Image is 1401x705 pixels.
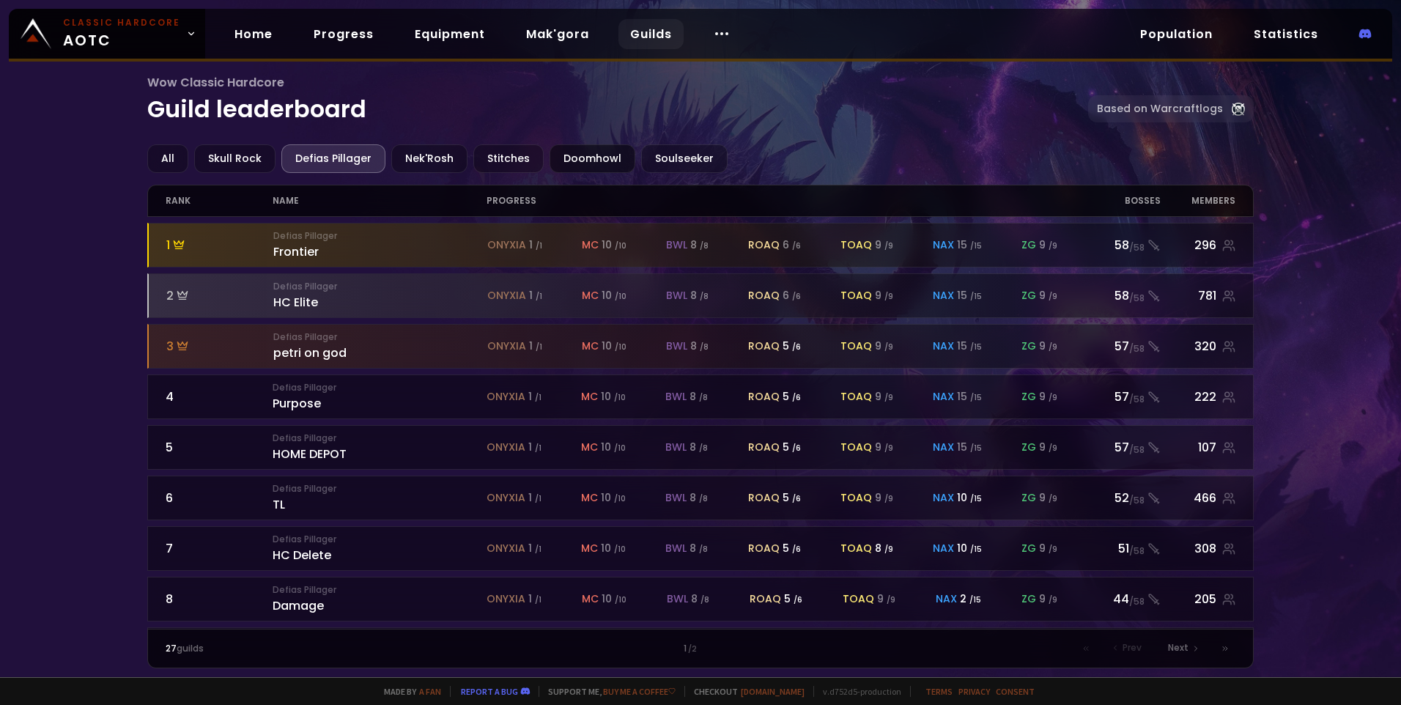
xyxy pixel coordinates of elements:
div: 1 [528,591,541,607]
a: Terms [925,686,953,697]
span: 27 [166,642,177,654]
small: / 6 [792,443,801,454]
small: / 8 [700,342,709,352]
small: / 6 [792,392,801,403]
small: Defias Pillager [273,432,487,445]
div: Nek'Rosh [391,144,467,173]
small: / 58 [1129,595,1145,608]
small: Defias Pillager [273,482,487,495]
div: HC Elite [273,280,487,311]
span: toaq [840,440,872,455]
small: Defias Pillager [273,280,487,293]
span: roaq [748,490,780,506]
span: toaq [840,389,872,405]
small: / 8 [699,493,708,504]
div: 5 [784,591,802,607]
small: / 10 [614,493,626,504]
span: toaq [840,288,872,303]
div: 9 [1039,389,1057,405]
div: 9 [1039,339,1057,354]
span: mc [581,490,598,506]
small: / 58 [1129,494,1145,507]
span: toaq [840,541,872,556]
div: Damage [273,583,487,615]
div: Frontier [273,229,487,261]
a: Buy me a coffee [603,686,676,697]
div: 8 [690,288,709,303]
div: 51 [1075,539,1161,558]
small: / 10 [615,240,626,251]
div: 15 [957,440,982,455]
small: / 58 [1129,545,1145,558]
div: 1 [529,237,542,253]
div: 10 [957,541,982,556]
span: roaq [748,541,780,556]
span: nax [933,541,954,556]
span: onyxia [487,339,526,354]
div: 9 [1039,237,1057,253]
div: 8 [690,490,708,506]
small: Defias Pillager [273,381,487,394]
span: onyxia [487,591,525,607]
span: mc [581,440,598,455]
div: 6 [783,288,801,303]
span: toaq [840,490,872,506]
a: 1Defias PillagerFrontieronyxia 1 /1mc 10 /10bwl 8 /8roaq 6 /6toaq 9 /9nax 15 /15zg 9 /958/58296 [147,223,1254,267]
div: 10 [602,591,626,607]
div: 2 [166,287,273,305]
div: Bosses [1075,185,1161,216]
span: nax [936,591,957,607]
span: roaq [748,389,780,405]
small: / 1 [535,392,541,403]
a: Statistics [1242,19,1330,49]
div: 9 [875,237,893,253]
div: guilds [166,642,433,655]
span: zg [1021,339,1036,354]
div: rank [166,185,273,216]
span: mc [582,339,599,354]
small: / 9 [1049,594,1057,605]
small: / 6 [792,342,801,352]
small: / 58 [1129,292,1145,305]
div: 2 [960,591,981,607]
small: / 1 [536,342,542,352]
small: / 1 [536,240,542,251]
small: / 6 [792,544,801,555]
small: / 6 [792,240,801,251]
div: Purpose [273,381,487,413]
span: nax [933,237,954,253]
span: nax [933,440,954,455]
small: / 9 [884,392,893,403]
div: 44 [1075,590,1161,608]
a: 4Defias PillagerPurposeonyxia 1 /1mc 10 /10bwl 8 /8roaq 5 /6toaq 9 /9nax 15 /15zg 9 /957/58222 [147,374,1254,419]
span: zg [1021,288,1036,303]
span: bwl [665,440,687,455]
div: 10 [602,339,626,354]
a: Consent [996,686,1035,697]
div: 9 [1039,591,1057,607]
span: Wow Classic Hardcore [147,73,1088,92]
small: / 9 [887,594,895,605]
div: 9 [1039,541,1057,556]
a: 6Defias PillagerTLonyxia 1 /1mc 10 /10bwl 8 /8roaq 5 /6toaq 9 /9nax 10 /15zg 9 /952/58466 [147,476,1254,520]
small: / 15 [970,342,982,352]
span: roaq [748,237,780,253]
div: name [273,185,487,216]
span: Checkout [684,686,805,697]
div: 466 [1161,489,1235,507]
div: 8 [690,440,708,455]
span: onyxia [487,490,525,506]
span: mc [582,288,599,303]
div: 8 [690,339,709,354]
span: onyxia [487,237,526,253]
h1: Guild leaderboard [147,73,1088,127]
a: Mak'gora [514,19,601,49]
small: / 9 [884,240,893,251]
span: bwl [665,541,687,556]
a: Home [223,19,284,49]
div: 8 [875,541,893,556]
small: / 9 [884,291,893,302]
div: 296 [1161,236,1235,254]
div: 320 [1161,337,1235,355]
small: / 58 [1129,241,1145,254]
